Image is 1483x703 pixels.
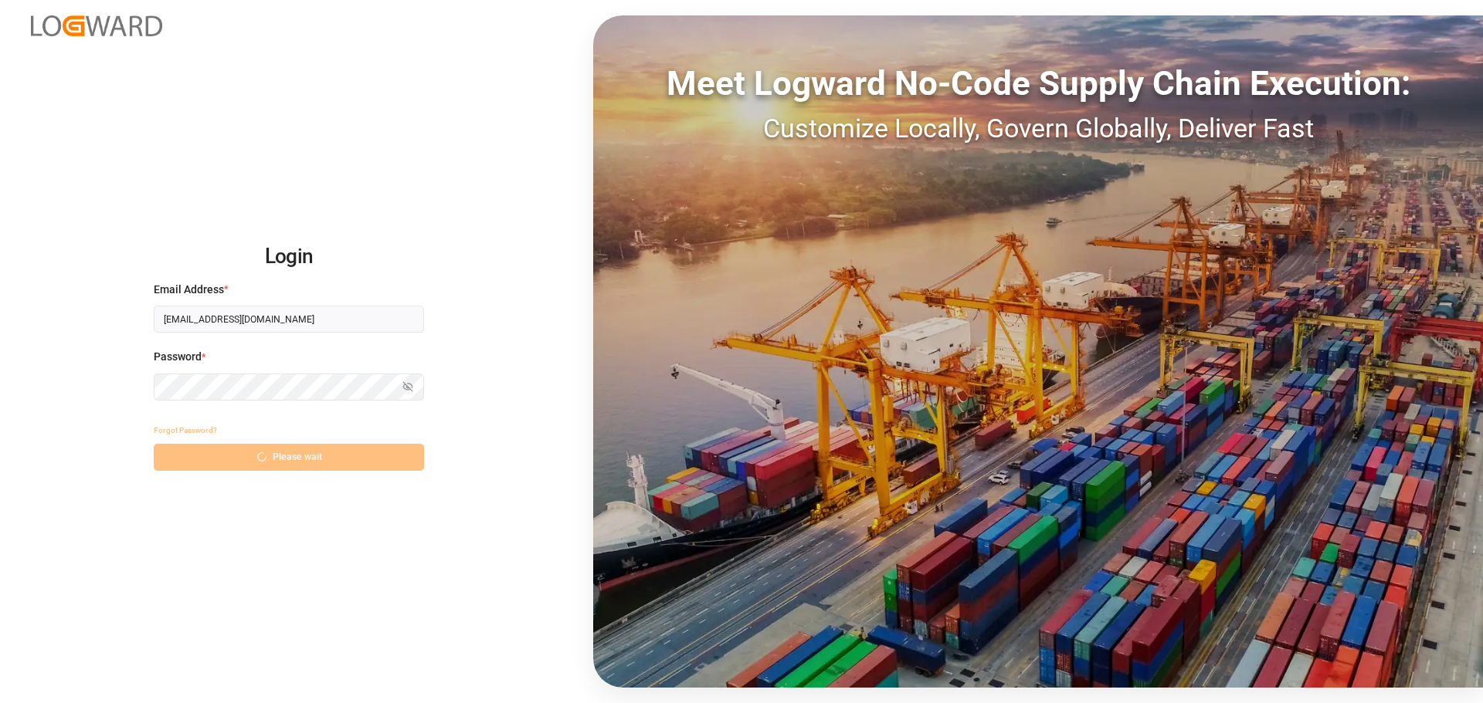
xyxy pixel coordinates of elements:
input: Enter your email [154,306,424,333]
span: Email Address [154,282,224,298]
h2: Login [154,232,424,282]
div: Customize Locally, Govern Globally, Deliver Fast [593,109,1483,148]
div: Meet Logward No-Code Supply Chain Execution: [593,58,1483,109]
span: Password [154,349,202,365]
img: Logward_new_orange.png [31,15,162,36]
